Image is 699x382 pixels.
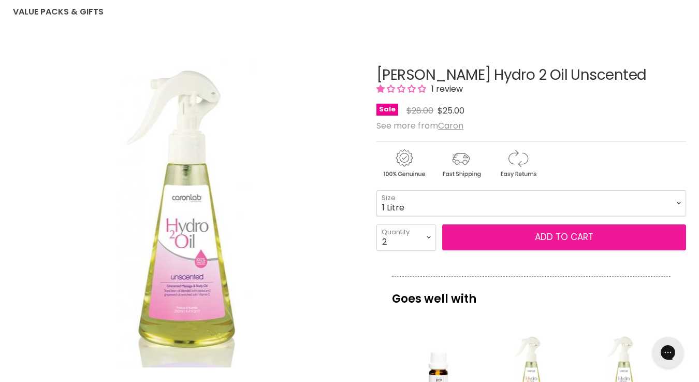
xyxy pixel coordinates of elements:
[428,83,463,95] span: 1 review
[376,148,431,179] img: genuine.gif
[84,62,288,367] img: Caron Hydro 2 Oil Unscented
[433,148,488,179] img: shipping.gif
[647,333,689,372] iframe: Gorgias live chat messenger
[376,224,436,250] select: Quantity
[376,120,463,132] span: See more from
[376,83,428,95] span: 1.00 stars
[5,1,111,23] a: Value Packs & Gifts
[406,105,433,117] span: $28.00
[490,148,545,179] img: returns.gif
[438,120,463,132] a: Caron
[438,105,464,117] span: $25.00
[392,276,671,310] p: Goes well with
[376,104,398,116] span: Sale
[376,67,686,83] h1: [PERSON_NAME] Hydro 2 Oil Unscented
[442,224,686,250] button: Add to cart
